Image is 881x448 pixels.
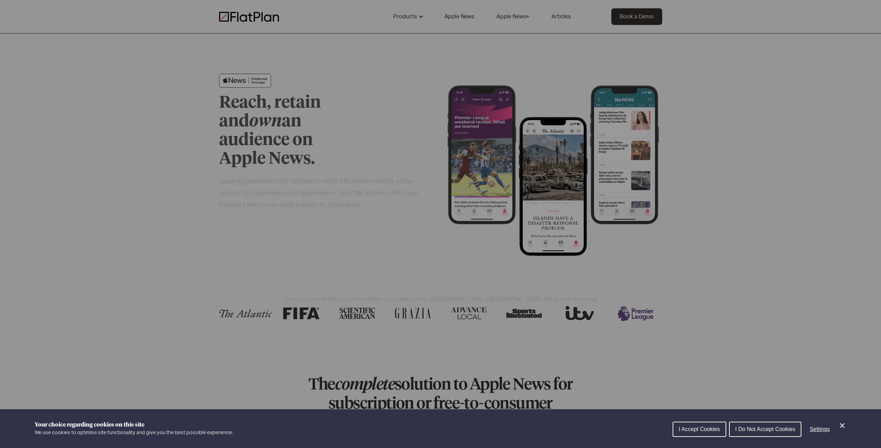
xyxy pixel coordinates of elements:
span: I Accept Cookies [679,426,720,432]
p: We use cookies to optimise site functionality and give you the best possible experience. [35,429,233,437]
button: Settings [804,422,835,436]
span: I Do Not Accept Cookies [735,426,795,432]
h1: Your choice regarding cookies on this site [35,421,233,429]
button: I Do Not Accept Cookies [729,422,801,437]
button: Close Cookie Control [838,421,846,430]
button: I Accept Cookies [673,422,726,437]
span: Settings [810,426,830,432]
